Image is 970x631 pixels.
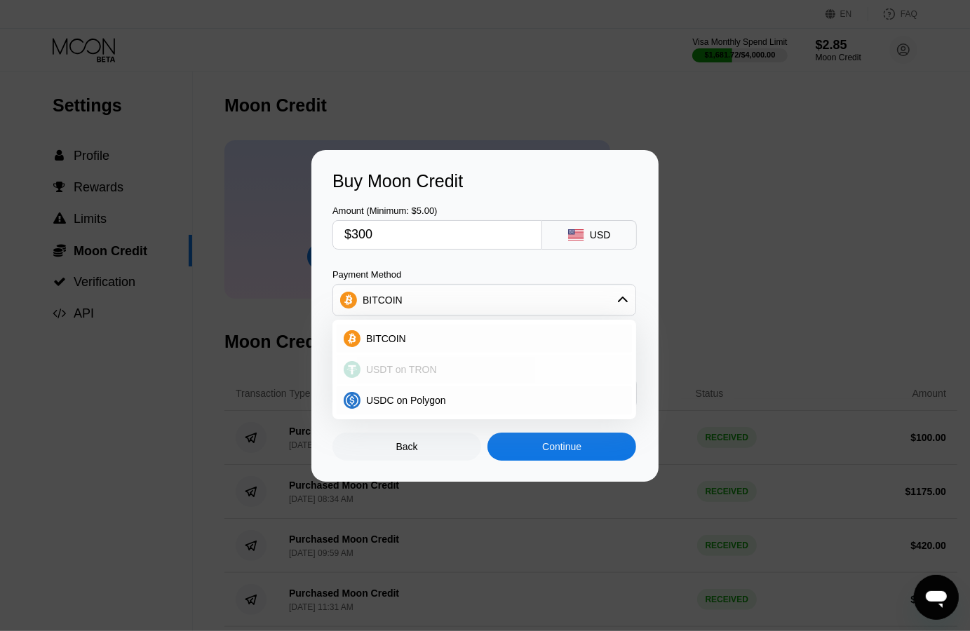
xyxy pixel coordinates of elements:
[332,433,481,461] div: Back
[337,325,632,353] div: BITCOIN
[366,333,406,344] span: BITCOIN
[332,205,542,216] div: Amount (Minimum: $5.00)
[332,171,638,191] div: Buy Moon Credit
[590,229,611,240] div: USD
[542,441,581,452] div: Continue
[914,575,959,620] iframe: Button to launch messaging window
[337,355,632,384] div: USDT on TRON
[487,433,636,461] div: Continue
[337,386,632,414] div: USDC on Polygon
[363,294,403,306] div: BITCOIN
[333,286,635,314] div: BITCOIN
[332,269,636,280] div: Payment Method
[366,364,437,375] span: USDT on TRON
[396,441,418,452] div: Back
[344,221,530,249] input: $0.00
[366,395,446,406] span: USDC on Polygon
